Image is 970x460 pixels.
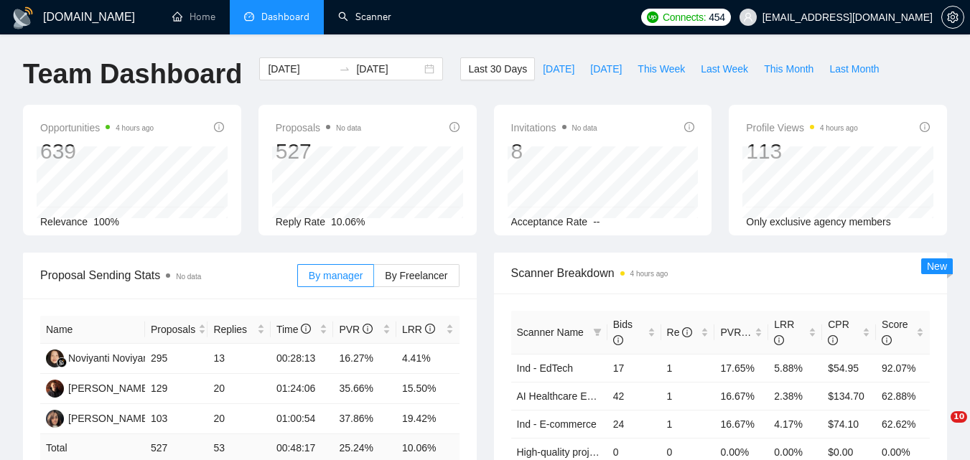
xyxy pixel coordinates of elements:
span: info-circle [682,327,692,337]
th: Proposals [145,316,208,344]
a: KA[PERSON_NAME] [46,412,151,423]
span: -- [593,216,600,227]
button: [DATE] [535,57,582,80]
time: 4 hours ago [116,124,154,132]
td: 5.88% [768,354,822,382]
span: Last Month [829,61,879,77]
td: $134.70 [822,382,876,410]
span: [DATE] [590,61,622,77]
div: [PERSON_NAME] [68,410,151,426]
td: 92.07% [876,354,930,382]
a: Ind - E-commerce [517,418,597,430]
iframe: Intercom live chat [921,411,956,446]
span: By Freelancer [385,270,447,281]
td: 20 [207,374,271,404]
div: [PERSON_NAME] [68,380,151,396]
td: 16.67% [714,382,768,410]
img: logo [11,6,34,29]
span: No data [572,124,597,132]
span: Connects: [663,9,706,25]
span: info-circle [882,335,892,345]
td: 4.17% [768,410,822,438]
span: dashboard [244,11,254,22]
td: 01:00:54 [271,404,334,434]
span: swap-right [339,63,350,75]
span: info-circle [363,324,373,334]
div: 527 [276,138,361,165]
span: info-circle [774,335,784,345]
div: 8 [511,138,597,165]
span: 454 [709,9,724,25]
td: 1 [661,354,715,382]
span: No data [176,273,201,281]
span: CPR [828,319,849,346]
div: Noviyanti Noviyanti [68,350,154,366]
span: Scanner Breakdown [511,264,931,282]
span: Proposal Sending Stats [40,266,297,284]
span: filter [590,321,605,343]
span: info-circle [828,335,838,345]
td: 2.38% [768,382,822,410]
span: info-circle [425,324,435,334]
span: This Month [764,61,813,77]
span: setting [942,11,964,23]
td: 17 [607,354,661,382]
time: 4 hours ago [630,270,668,278]
span: info-circle [214,122,224,132]
span: This Week [638,61,685,77]
input: Start date [268,61,333,77]
span: Relevance [40,216,88,227]
th: Replies [207,316,271,344]
td: $74.10 [822,410,876,438]
span: New [927,260,947,272]
span: info-circle [301,324,311,334]
a: Ind - EdTech [517,362,574,374]
span: No data [336,124,361,132]
td: 1 [661,410,715,438]
span: Replies [213,321,254,337]
a: High-quality projects for [PERSON_NAME] [517,446,708,458]
td: 129 [145,374,208,404]
span: 10.06% [331,216,365,227]
button: This Month [756,57,821,80]
span: user [743,12,753,22]
td: 16.67% [714,410,768,438]
td: 62.88% [876,382,930,410]
button: Last Week [693,57,756,80]
span: [DATE] [543,61,574,77]
td: 01:24:06 [271,374,334,404]
img: NN [46,349,64,367]
button: [DATE] [582,57,630,80]
td: 20 [207,404,271,434]
span: Dashboard [261,11,309,23]
td: 103 [145,404,208,434]
button: This Week [630,57,693,80]
span: Last Week [701,61,748,77]
th: Name [40,316,145,344]
a: AI Healthcare Extended [517,390,623,402]
div: 639 [40,138,154,165]
img: KA [46,410,64,428]
td: 17.65% [714,354,768,382]
td: 16.27% [333,344,396,374]
span: Time [276,324,311,335]
span: Bids [613,319,633,346]
span: 10 [951,411,967,423]
a: searchScanner [338,11,391,23]
span: Reply Rate [276,216,325,227]
a: setting [941,11,964,23]
span: to [339,63,350,75]
img: upwork-logo.png [647,11,658,23]
span: PVR [720,327,754,338]
span: Last 30 Days [468,61,527,77]
td: 24 [607,410,661,438]
td: 4.41% [396,344,460,374]
button: setting [941,6,964,29]
span: info-circle [613,335,623,345]
span: info-circle [684,122,694,132]
span: Profile Views [746,119,858,136]
a: AS[PERSON_NAME] [46,382,151,393]
button: Last Month [821,57,887,80]
td: 42 [607,382,661,410]
td: 00:28:13 [271,344,334,374]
